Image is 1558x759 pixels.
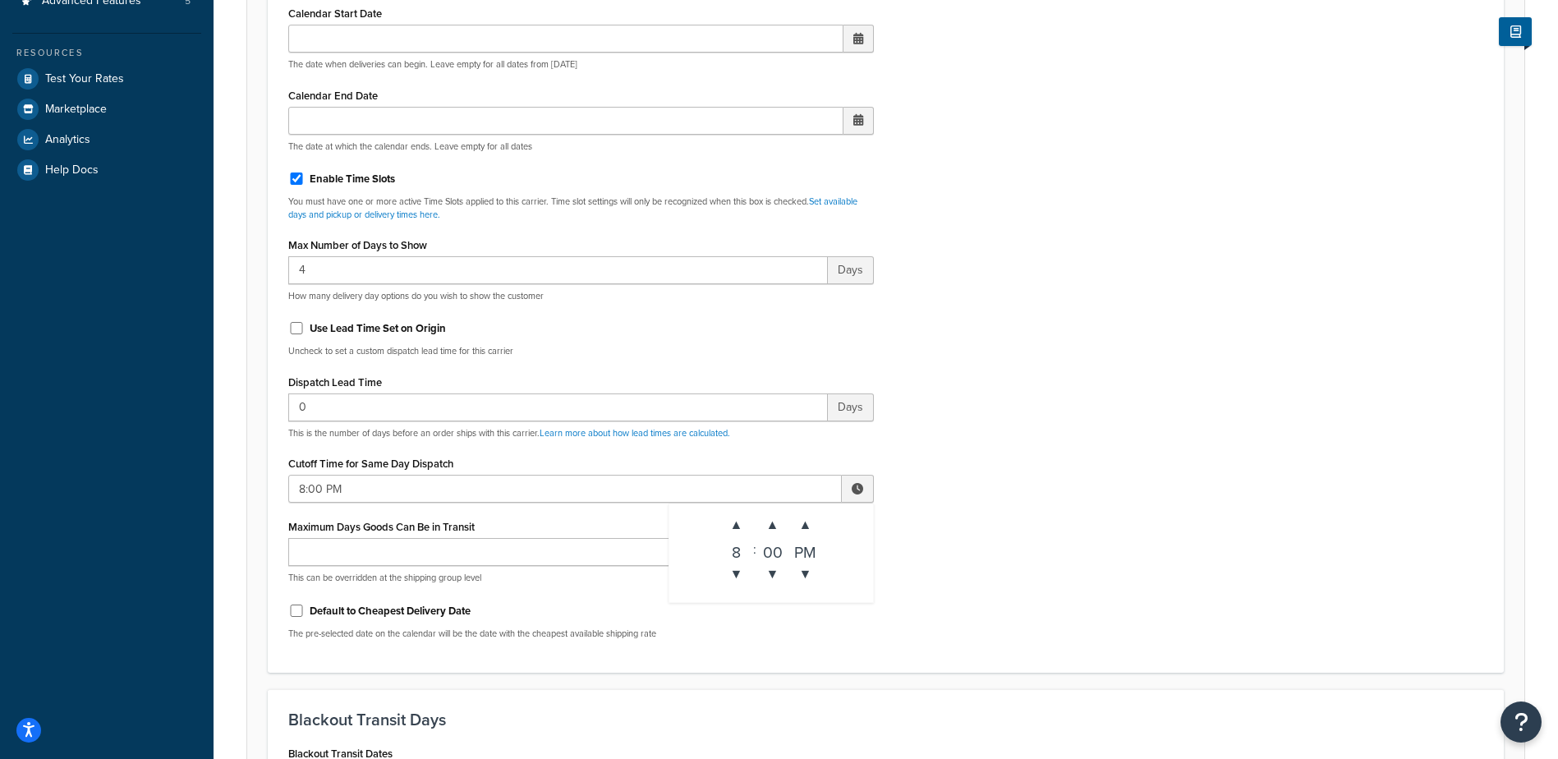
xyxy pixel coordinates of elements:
p: The pre-selected date on the calendar will be the date with the cheapest available shipping rate [288,628,874,640]
label: Calendar End Date [288,90,378,102]
span: Test Your Rates [45,72,124,86]
div: : [753,508,756,591]
label: Enable Time Slots [310,172,395,186]
p: This is the number of days before an order ships with this carrier. [288,427,874,439]
label: Max Number of Days to Show [288,239,427,251]
button: Open Resource Center [1501,701,1542,743]
span: ▼ [789,558,822,591]
div: PM [789,541,822,558]
span: ▲ [720,508,753,541]
a: Set available days and pickup or delivery times here. [288,195,857,220]
span: Days [828,393,874,421]
a: Learn more about how lead times are calculated. [540,426,730,439]
button: Show Help Docs [1499,17,1532,46]
a: Help Docs [12,155,201,185]
label: Maximum Days Goods Can Be in Transit [288,521,475,533]
span: ▲ [756,508,789,541]
a: Analytics [12,125,201,154]
span: Days [828,256,874,284]
label: Default to Cheapest Delivery Date [310,604,471,619]
label: Use Lead Time Set on Origin [310,321,446,336]
span: ▼ [756,558,789,591]
a: Test Your Rates [12,64,201,94]
span: ▲ [789,508,822,541]
label: Dispatch Lead Time [288,376,382,389]
p: The date when deliveries can begin. Leave empty for all dates from [DATE] [288,58,874,71]
label: Calendar Start Date [288,7,382,20]
p: You must have one or more active Time Slots applied to this carrier. Time slot settings will only... [288,195,874,221]
span: Marketplace [45,103,107,117]
p: This can be overridden at the shipping group level [288,572,874,584]
p: How many delivery day options do you wish to show the customer [288,290,874,302]
label: Cutoff Time for Same Day Dispatch [288,458,453,470]
a: Marketplace [12,94,201,124]
h3: Blackout Transit Days [288,711,1483,729]
div: 8 [720,541,753,558]
div: Resources [12,46,201,60]
span: Help Docs [45,163,99,177]
span: ▼ [720,558,753,591]
p: Uncheck to set a custom dispatch lead time for this carrier [288,345,874,357]
div: 00 [756,541,789,558]
span: Analytics [45,133,90,147]
p: The date at which the calendar ends. Leave empty for all dates [288,140,874,153]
